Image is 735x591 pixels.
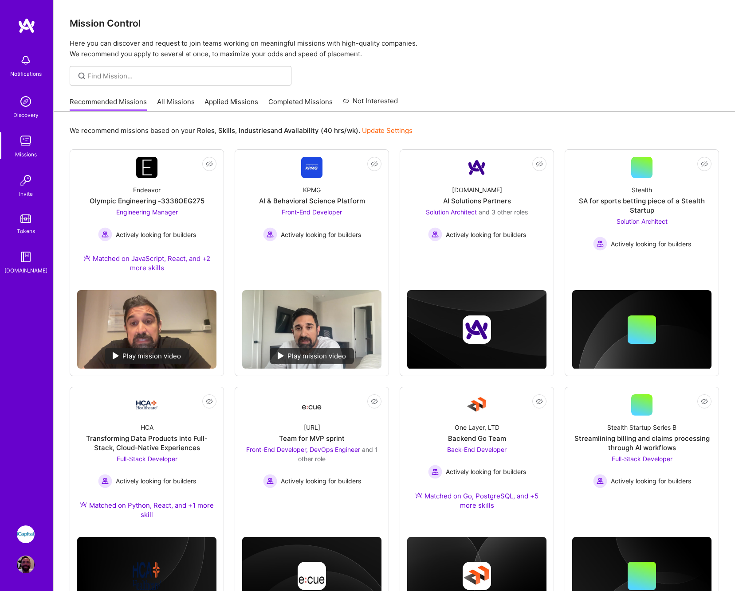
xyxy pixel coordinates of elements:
img: teamwork [17,132,35,150]
a: Company LogoHCATransforming Data Products into Full-Stack, Cloud-Native ExperiencesFull-Stack Dev... [77,394,216,530]
div: Discovery [13,110,39,120]
b: Industries [239,126,271,135]
img: Actively looking for builders [428,465,442,479]
div: Transforming Data Products into Full-Stack, Cloud-Native Experiences [77,434,216,452]
img: Actively looking for builders [593,237,607,251]
i: icon EyeClosed [701,398,708,405]
div: Play mission video [270,348,354,364]
span: Actively looking for builders [446,467,526,476]
span: Actively looking for builders [611,239,691,249]
span: and 3 other roles [479,208,528,216]
div: [DOMAIN_NAME] [452,185,502,194]
div: Tokens [17,226,35,236]
div: Matched on JavaScript, React, and +2 more skills [77,254,216,272]
img: User Avatar [17,556,35,573]
a: Completed Missions [268,97,333,112]
span: Actively looking for builders [281,476,361,486]
span: Actively looking for builders [611,476,691,486]
a: iCapital: Building an Alternative Investment Marketplace [15,525,37,543]
img: Actively looking for builders [428,227,442,241]
a: Company Logo[DOMAIN_NAME]AI Solutions PartnersSolution Architect and 3 other rolesActively lookin... [407,157,546,259]
div: Backend Go Team [448,434,506,443]
img: cover [407,290,546,369]
div: KPMG [303,185,321,194]
i: icon EyeClosed [371,160,378,167]
p: We recommend missions based on your , , and . [70,126,413,135]
img: Actively looking for builders [263,474,277,488]
a: Stealth Startup Series BStreamlining billing and claims processing through AI workflowsFull-Stack... [572,394,711,501]
img: cover [572,290,711,369]
img: Company Logo [136,400,157,409]
div: [DOMAIN_NAME] [4,266,47,275]
img: Actively looking for builders [98,227,112,241]
div: Olympic Engineering -3338OEG275 [90,196,204,206]
input: Find Mission... [87,71,285,81]
a: Company Logo[URL]Team for MVP sprintFront-End Developer, DevOps Engineer and 1 other roleActively... [242,394,381,501]
i: icon EyeClosed [371,398,378,405]
a: Not Interested [342,96,398,112]
i: icon EyeClosed [206,160,213,167]
div: Matched on Go, PostgreSQL, and +5 more skills [407,491,546,510]
img: Company Logo [136,157,157,178]
div: AI Solutions Partners [443,196,511,206]
div: AI & Behavioral Science Platform [259,196,365,206]
a: Update Settings [362,126,413,135]
a: Company LogoKPMGAI & Behavioral Science PlatformFront-End Developer Actively looking for builders... [242,157,381,283]
img: Ateam Purple Icon [83,254,90,261]
img: guide book [17,248,35,266]
p: Here you can discover and request to join teams working on meaningful missions with high-quality ... [70,38,719,59]
img: discovery [17,93,35,110]
img: Company logo [133,562,161,590]
img: play [113,352,119,359]
span: Actively looking for builders [446,230,526,239]
div: Streamlining billing and claims processing through AI workflows [572,434,711,452]
a: User Avatar [15,556,37,573]
div: Matched on Python, React, and +1 more skill [77,501,216,519]
span: and 1 other role [298,446,378,463]
div: HCA [141,423,153,432]
span: Actively looking for builders [116,476,196,486]
img: No Mission [242,290,381,369]
img: Ateam Purple Icon [415,492,422,499]
img: logo [18,18,35,34]
img: Actively looking for builders [98,474,112,488]
a: Applied Missions [204,97,258,112]
img: Company logo [298,562,326,590]
img: Company Logo [301,157,322,178]
div: SA for sports betting piece of a Stealth Startup [572,196,711,215]
span: Front-End Developer, DevOps Engineer [246,446,360,453]
div: Missions [15,150,37,159]
div: Endeavor [133,185,161,194]
img: Company Logo [301,397,322,413]
i: icon EyeClosed [536,160,543,167]
h3: Mission Control [70,18,719,29]
img: Company logo [463,562,491,590]
b: Availability (40 hrs/wk) [284,126,358,135]
a: Company LogoEndeavorOlympic Engineering -3338OEG275Engineering Manager Actively looking for build... [77,157,216,283]
img: iCapital: Building an Alternative Investment Marketplace [17,525,35,543]
span: Full-Stack Developer [117,455,177,463]
div: Notifications [10,69,42,78]
span: Back-End Developer [447,446,507,453]
a: Company LogoOne Layer, LTDBackend Go TeamBack-End Developer Actively looking for buildersActively... [407,394,546,521]
b: Skills [218,126,235,135]
img: Invite [17,171,35,189]
img: tokens [20,214,31,223]
a: Recommended Missions [70,97,147,112]
div: Invite [19,189,33,198]
span: Actively looking for builders [281,230,361,239]
img: play [278,352,284,359]
img: No Mission [77,290,216,369]
a: All Missions [157,97,195,112]
i: icon SearchGrey [77,71,87,81]
img: bell [17,51,35,69]
div: Play mission video [105,348,189,364]
img: Actively looking for builders [593,474,607,488]
div: One Layer, LTD [455,423,499,432]
div: Stealth [632,185,652,194]
img: Ateam Purple Icon [80,501,87,508]
span: Full-Stack Developer [612,455,672,463]
span: Engineering Manager [116,208,178,216]
b: Roles [197,126,215,135]
div: Stealth Startup Series B [607,423,676,432]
